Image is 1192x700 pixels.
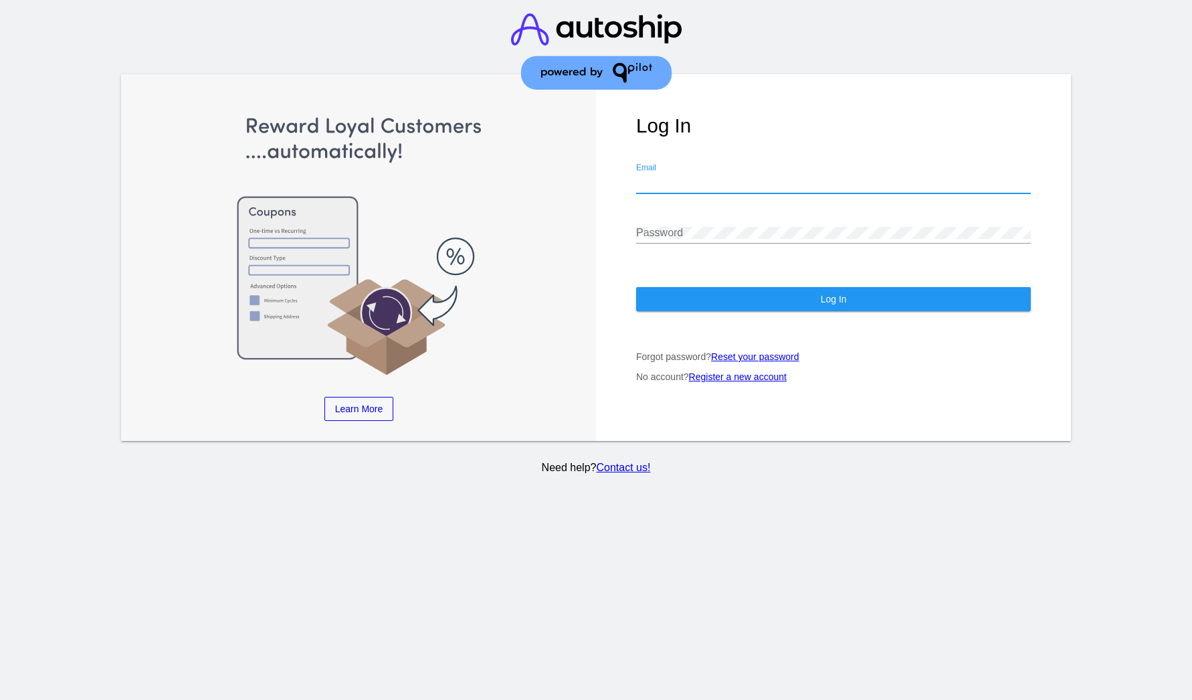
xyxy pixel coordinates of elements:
a: Contact us! [596,462,650,473]
a: Register a new account [689,371,787,382]
a: Reset your password [711,351,799,362]
p: Need help? [118,462,1074,474]
input: Email [636,177,1031,189]
p: No account? [636,371,1031,382]
span: Log In [821,294,847,304]
img: Apply Coupons Automatically to Scheduled Orders with QPilot [161,114,556,377]
h1: Log In [636,114,1031,137]
button: Log In [636,287,1031,311]
span: Learn More [335,404,383,414]
a: Learn More [324,397,394,421]
p: Forgot password? [636,351,1031,362]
